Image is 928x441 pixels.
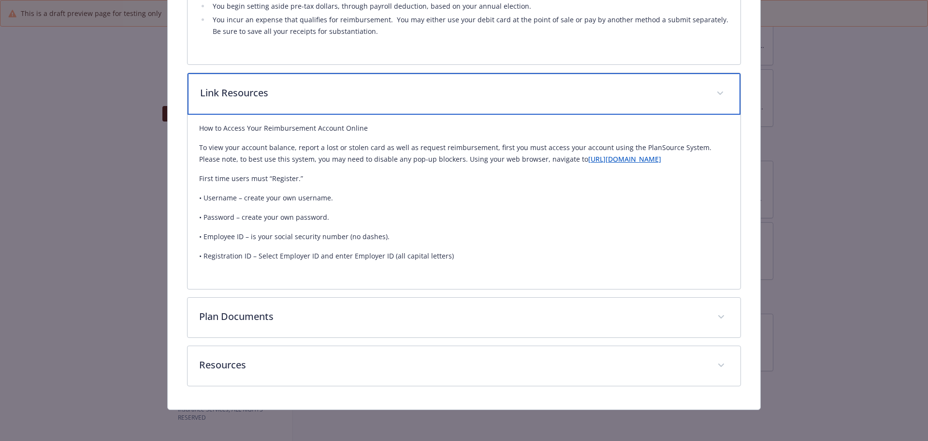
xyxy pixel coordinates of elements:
p: Link Resources [200,86,705,100]
p: How to Access Your Reimbursement Account Online [199,122,729,134]
p: • Registration ID – Select Employer ID and enter Employer ID (all capital letters) [199,250,729,262]
p: • Username – create your own username. [199,192,729,204]
div: Link Resources [188,115,741,289]
div: Resources [188,346,741,386]
p: Plan Documents [199,309,706,324]
p: To view your account balance, report a lost or stolen card as well as request reimbursement, firs... [199,142,729,165]
li: You begin setting aside pre-tax dollars, through payroll deduction, based on your annual election.​ [210,0,729,12]
li: You incur an expense that qualifies for reimbursement. You may either use your debit card at the ... [210,14,729,37]
div: Plan Documents [188,298,741,337]
a: [URL][DOMAIN_NAME] [588,154,661,164]
p: First time users must “Register.” [199,173,729,184]
div: Link Resources [188,73,741,115]
p: • Password – create your own password. [199,212,729,223]
p: Resources [199,358,706,372]
p: • Employee ID – is your social security number (no dashes). [199,231,729,243]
